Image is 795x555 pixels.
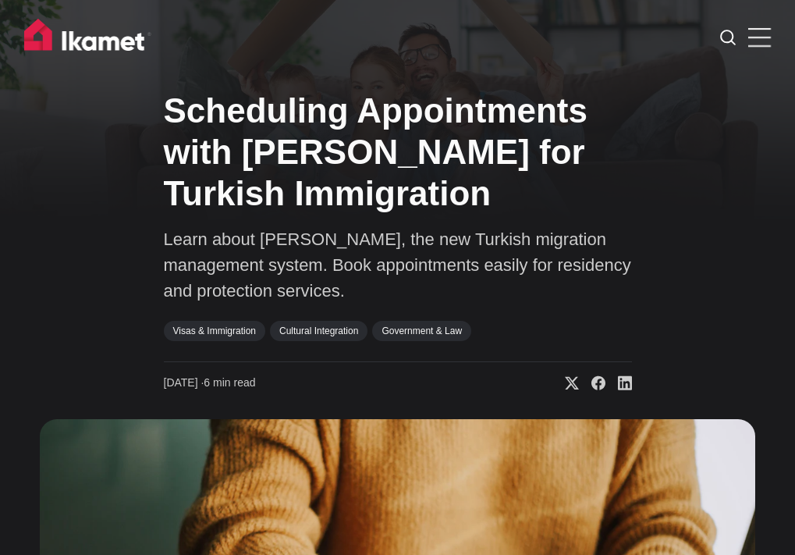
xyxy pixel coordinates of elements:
time: 6 min read [164,375,256,391]
span: [DATE] ∙ [164,376,204,389]
a: Cultural Integration [270,321,367,341]
a: Share on Linkedin [605,375,632,391]
img: Ikamet home [24,19,152,58]
h1: Scheduling Appointments with [PERSON_NAME] for Turkish Immigration [164,91,632,214]
a: Share on Facebook [579,375,605,391]
p: Learn about [PERSON_NAME], the new Turkish migration management system. Book appointments easily ... [164,226,632,304]
a: Visas & Immigration [164,321,265,341]
a: Government & Law [372,321,471,341]
a: Share on X [552,375,579,391]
